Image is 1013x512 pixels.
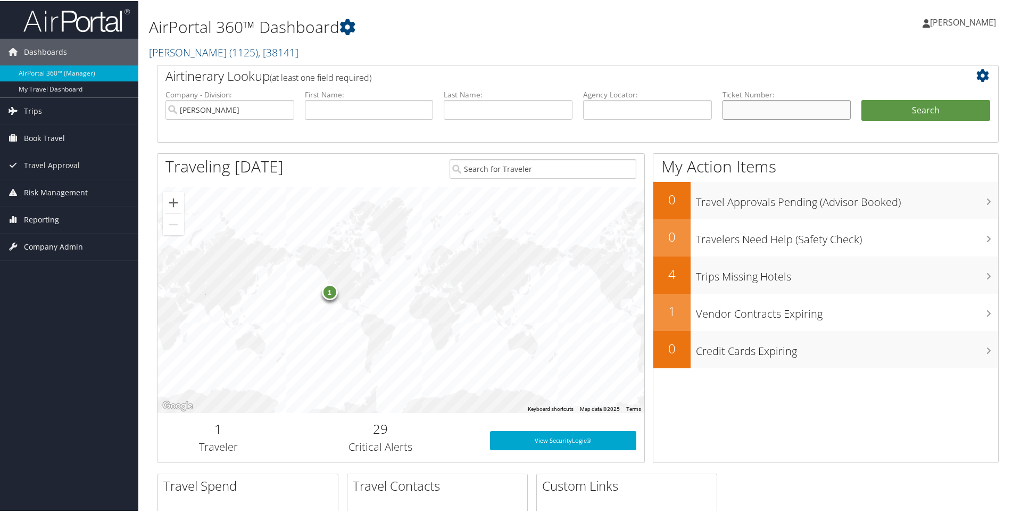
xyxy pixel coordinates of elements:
h2: Travel Contacts [353,476,527,494]
label: Last Name: [444,88,572,99]
h3: Critical Alerts [287,439,474,453]
span: (at least one field required) [270,71,371,82]
button: Zoom out [163,213,184,234]
button: Search [861,99,990,120]
img: airportal-logo.png [23,7,130,32]
h2: 1 [653,301,691,319]
span: Map data ©2025 [580,405,620,411]
label: Company - Division: [165,88,294,99]
img: Google [160,398,195,412]
h1: Traveling [DATE] [165,154,284,177]
a: View SecurityLogic® [490,430,636,449]
span: Trips [24,97,42,123]
h3: Trips Missing Hotels [696,263,998,283]
a: [PERSON_NAME] [923,5,1007,37]
h2: 0 [653,338,691,357]
span: Risk Management [24,178,88,205]
h3: Credit Cards Expiring [696,337,998,358]
h3: Travelers Need Help (Safety Check) [696,226,998,246]
span: [PERSON_NAME] [930,15,996,27]
h2: 29 [287,419,474,437]
span: ( 1125 ) [229,44,258,59]
label: First Name: [305,88,434,99]
a: Open this area in Google Maps (opens a new window) [160,398,195,412]
span: Travel Approval [24,151,80,178]
a: 0Travel Approvals Pending (Advisor Booked) [653,181,998,218]
a: 0Travelers Need Help (Safety Check) [653,218,998,255]
span: , [ 38141 ] [258,44,298,59]
h3: Vendor Contracts Expiring [696,300,998,320]
h1: AirPortal 360™ Dashboard [149,15,721,37]
a: 4Trips Missing Hotels [653,255,998,293]
h2: Travel Spend [163,476,338,494]
label: Agency Locator: [583,88,712,99]
h2: 4 [653,264,691,282]
label: Ticket Number: [723,88,851,99]
span: Company Admin [24,233,83,259]
h3: Traveler [165,439,271,453]
div: 1 [322,283,338,299]
span: Reporting [24,205,59,232]
a: Terms (opens in new tab) [626,405,641,411]
input: Search for Traveler [450,158,636,178]
button: Keyboard shortcuts [528,404,574,412]
h2: 0 [653,189,691,208]
span: Book Travel [24,124,65,151]
h3: Travel Approvals Pending (Advisor Booked) [696,188,998,209]
a: [PERSON_NAME] [149,44,298,59]
h2: 1 [165,419,271,437]
h2: Custom Links [542,476,717,494]
h2: 0 [653,227,691,245]
h2: Airtinerary Lookup [165,66,920,84]
a: 0Credit Cards Expiring [653,330,998,367]
a: 1Vendor Contracts Expiring [653,293,998,330]
h1: My Action Items [653,154,998,177]
button: Zoom in [163,191,184,212]
span: Dashboards [24,38,67,64]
